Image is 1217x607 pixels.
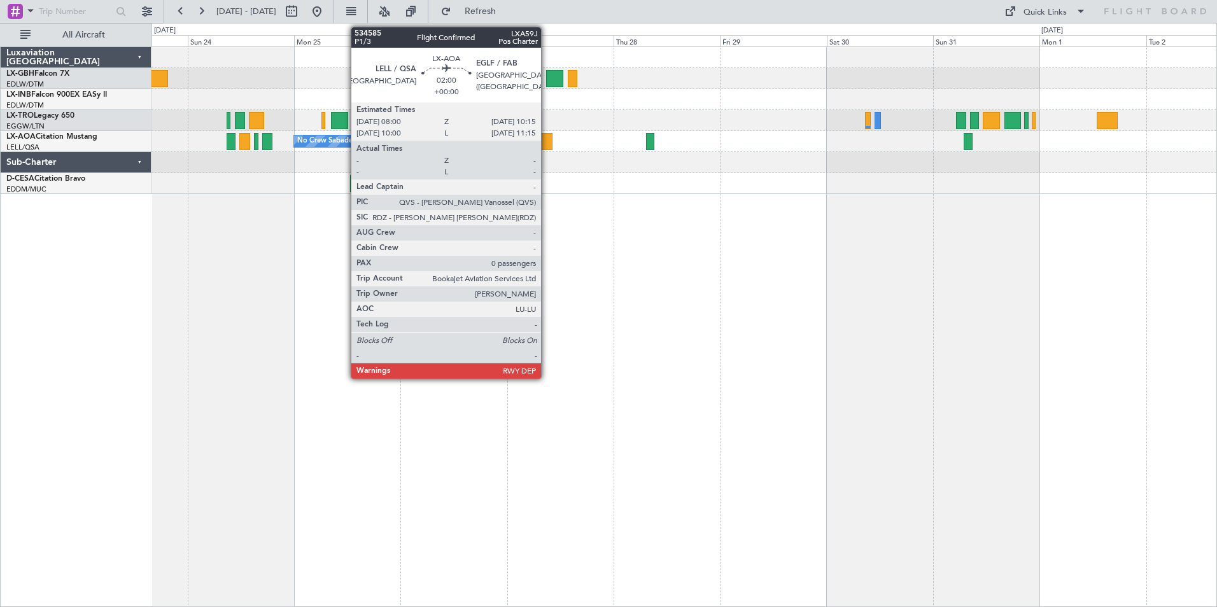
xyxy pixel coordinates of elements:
[614,35,720,46] div: Thu 28
[6,133,97,141] a: LX-AOACitation Mustang
[297,132,356,151] div: No Crew Sabadell
[216,6,276,17] span: [DATE] - [DATE]
[6,70,34,78] span: LX-GBH
[400,35,507,46] div: Tue 26
[33,31,134,39] span: All Aircraft
[507,35,614,46] div: Wed 27
[6,91,107,99] a: LX-INBFalcon 900EX EASy II
[6,175,34,183] span: D-CESA
[720,35,826,46] div: Fri 29
[6,80,44,89] a: EDLW/DTM
[6,70,69,78] a: LX-GBHFalcon 7X
[435,1,511,22] button: Refresh
[1024,6,1067,19] div: Quick Links
[294,35,400,46] div: Mon 25
[14,25,138,45] button: All Aircraft
[454,7,507,16] span: Refresh
[6,185,46,194] a: EDDM/MUC
[6,122,45,131] a: EGGW/LTN
[933,35,1039,46] div: Sun 31
[154,25,176,36] div: [DATE]
[39,2,112,21] input: Trip Number
[1039,35,1146,46] div: Mon 1
[998,1,1092,22] button: Quick Links
[6,143,39,152] a: LELL/QSA
[6,112,34,120] span: LX-TRO
[6,112,74,120] a: LX-TROLegacy 650
[188,35,294,46] div: Sun 24
[827,35,933,46] div: Sat 30
[6,101,44,110] a: EDLW/DTM
[6,175,85,183] a: D-CESACitation Bravo
[6,133,36,141] span: LX-AOA
[6,91,31,99] span: LX-INB
[1041,25,1063,36] div: [DATE]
